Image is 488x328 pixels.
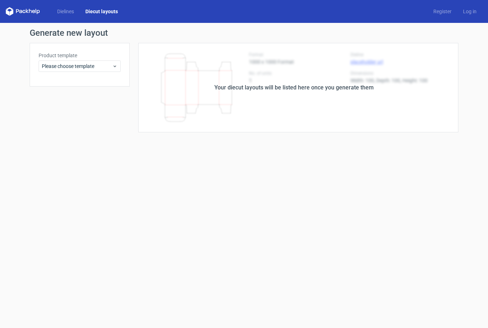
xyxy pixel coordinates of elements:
[42,63,112,70] span: Please choose template
[51,8,80,15] a: Dielines
[214,83,374,92] div: Your diecut layouts will be listed here once you generate them
[457,8,482,15] a: Log in
[30,29,458,37] h1: Generate new layout
[39,52,121,59] label: Product template
[428,8,457,15] a: Register
[80,8,124,15] a: Diecut layouts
